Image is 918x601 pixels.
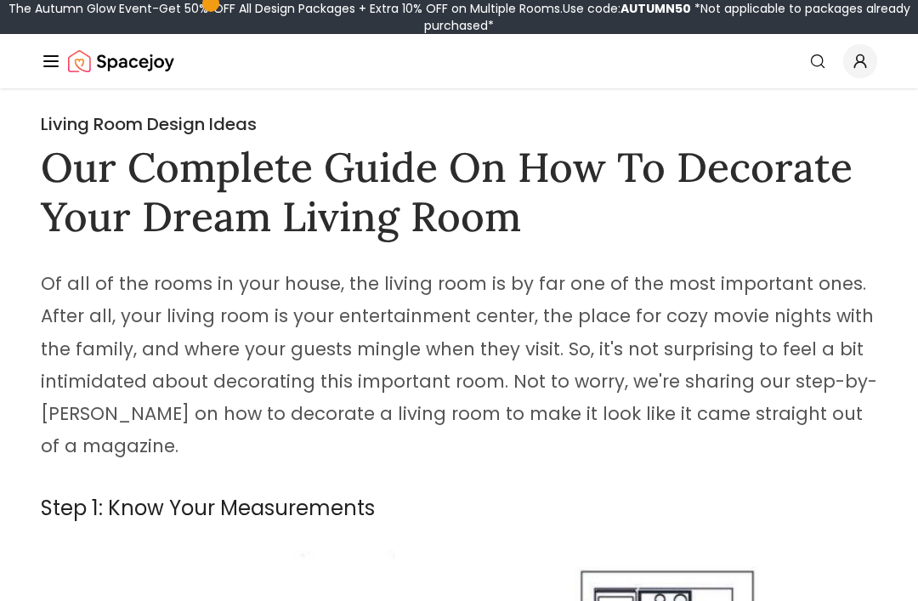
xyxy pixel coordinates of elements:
[41,112,877,136] h2: Living Room Design Ideas
[68,44,174,78] a: Spacejoy
[41,143,877,241] h1: Our Complete Guide On How To Decorate Your Dream Living Room
[68,44,174,78] img: Spacejoy Logo
[41,271,877,458] span: Of all of the rooms in your house, the living room is by far one of the most important ones. Afte...
[41,494,375,522] span: Step 1: Know Your Measurements
[41,34,877,88] nav: Global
